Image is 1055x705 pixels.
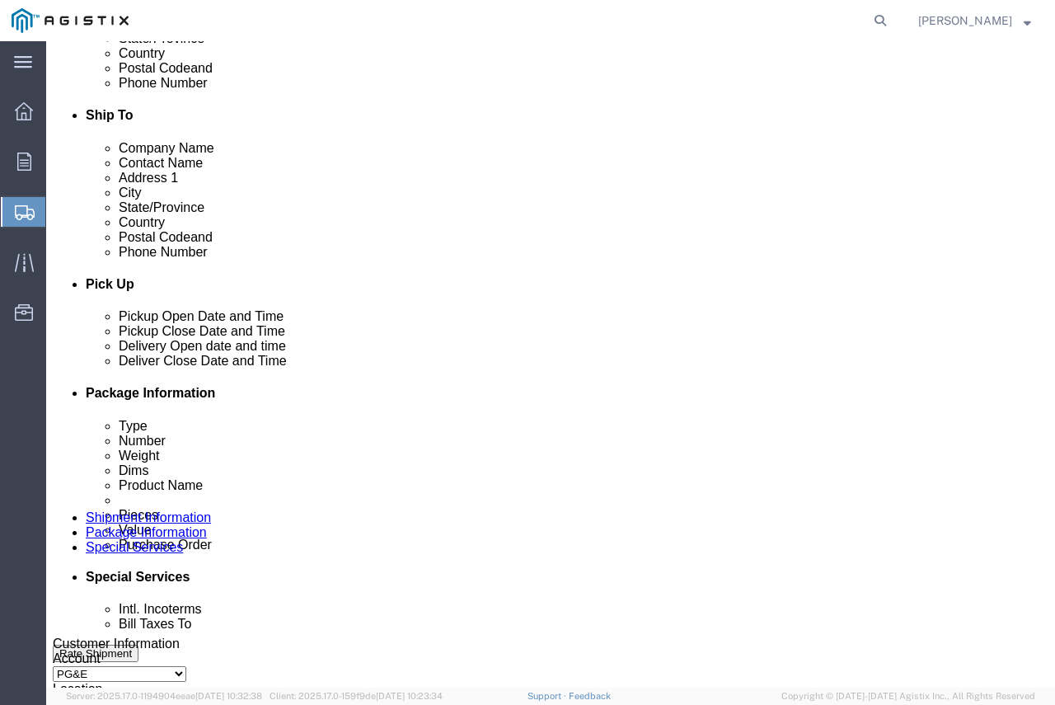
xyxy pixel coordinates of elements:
iframe: FS Legacy Container [46,41,1055,688]
span: Client: 2025.17.0-159f9de [270,691,443,701]
img: logo [12,8,129,33]
a: Feedback [569,691,611,701]
span: [DATE] 10:23:34 [376,691,443,701]
span: Trevor Burns [918,12,1012,30]
span: [DATE] 10:32:38 [195,691,262,701]
a: Support [527,691,569,701]
span: Copyright © [DATE]-[DATE] Agistix Inc., All Rights Reserved [781,689,1035,703]
button: [PERSON_NAME] [917,11,1032,31]
span: Server: 2025.17.0-1194904eeae [66,691,262,701]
